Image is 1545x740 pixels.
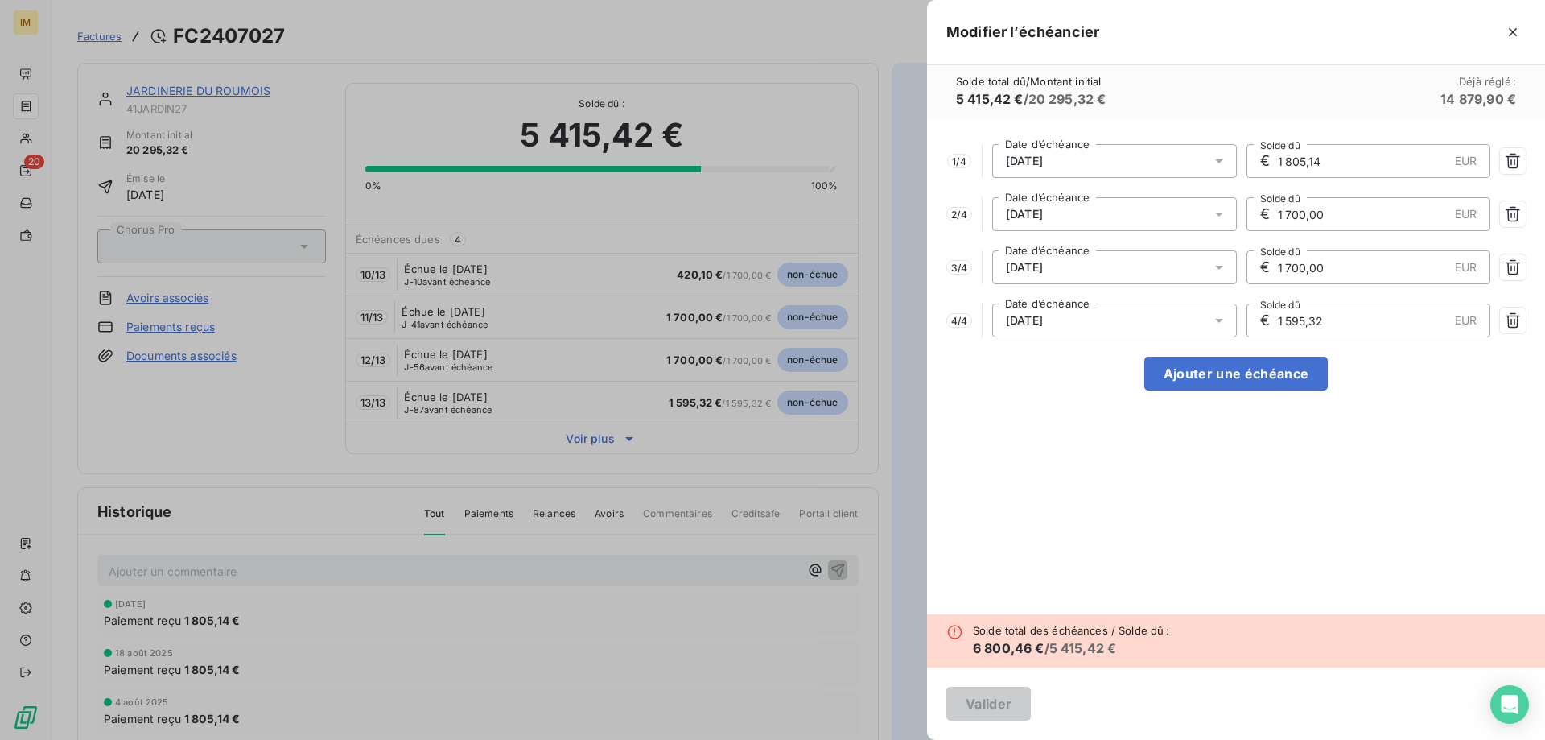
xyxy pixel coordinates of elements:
[1006,261,1043,274] span: [DATE]
[956,75,1106,88] span: Solde total dû / Montant initial
[956,89,1106,109] h6: / 20 295,32 €
[1006,155,1043,167] span: [DATE]
[946,687,1031,721] button: Valider
[1440,89,1516,109] h6: 14 879,90 €
[947,154,970,168] span: 1 / 4
[956,91,1024,107] span: 5 415,42 €
[973,639,1169,658] h6: / 5 415,42 €
[1006,314,1043,327] span: [DATE]
[973,624,1169,637] span: Solde total des échéances / Solde dû :
[1144,357,1328,391] button: Ajouter une échéance
[946,207,971,221] span: 2 / 4
[1459,75,1516,88] span: Déjà réglé :
[973,640,1044,656] span: 6 800,46 €
[1006,208,1043,221] span: [DATE]
[946,313,972,328] span: 4 / 4
[1490,685,1529,724] div: Open Intercom Messenger
[946,21,1099,43] h5: Modifier l’échéancier
[946,260,972,275] span: 3 / 4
